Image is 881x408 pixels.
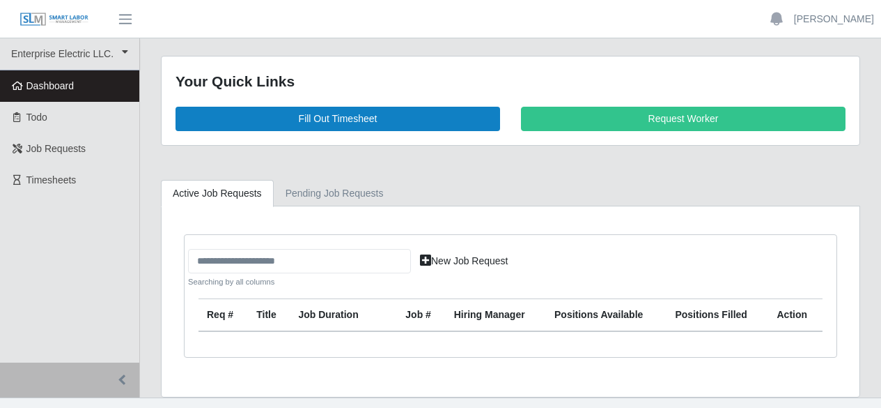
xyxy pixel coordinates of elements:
[161,180,274,207] a: Active Job Requests
[290,299,377,332] th: Job Duration
[26,143,86,154] span: Job Requests
[521,107,845,131] a: Request Worker
[248,299,290,332] th: Title
[26,112,47,123] span: Todo
[188,276,411,288] small: Searching by all columns
[176,107,500,131] a: Fill Out Timesheet
[198,299,248,332] th: Req #
[274,180,396,207] a: Pending Job Requests
[546,299,666,332] th: Positions Available
[26,174,77,186] span: Timesheets
[769,299,823,332] th: Action
[794,12,874,27] a: [PERSON_NAME]
[446,299,546,332] th: Hiring Manager
[26,80,75,91] span: Dashboard
[411,249,517,273] a: New Job Request
[397,299,445,332] th: Job #
[20,12,89,27] img: SLM Logo
[666,299,768,332] th: Positions Filled
[176,70,845,93] div: Your Quick Links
